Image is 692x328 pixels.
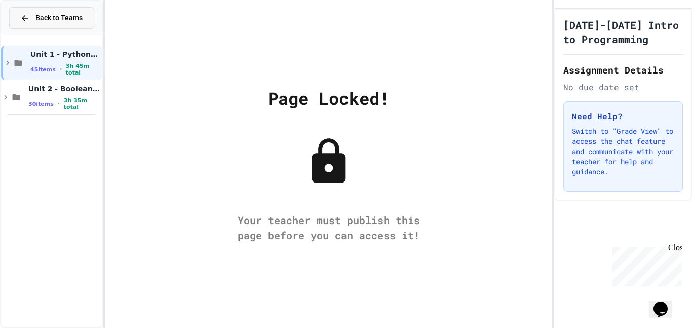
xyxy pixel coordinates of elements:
span: • [60,65,62,74]
div: No due date set [563,81,683,93]
span: 3h 35m total [64,97,100,111]
span: 3h 45m total [66,63,100,76]
span: • [58,100,60,108]
button: Back to Teams [9,7,94,29]
div: Page Locked! [268,85,390,111]
iframe: chat widget [649,287,682,318]
span: 45 items [30,66,56,73]
div: Chat with us now!Close [4,4,70,64]
h3: Need Help? [572,110,674,122]
span: 30 items [28,101,54,107]
p: Switch to "Grade View" to access the chat feature and communicate with your teacher for help and ... [572,126,674,177]
h2: Assignment Details [563,63,683,77]
iframe: chat widget [608,243,682,286]
div: Your teacher must publish this page before you can access it! [227,212,430,243]
span: Unit 2 - Boolean Expressions and If Statements [28,84,100,93]
span: Back to Teams [35,13,83,23]
span: Unit 1 - Python Basics [30,50,100,59]
h1: [DATE]-[DATE] Intro to Programming [563,18,683,46]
